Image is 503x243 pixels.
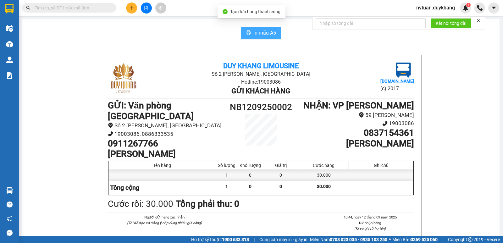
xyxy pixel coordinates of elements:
[108,63,139,94] img: logo.jpg
[436,20,466,27] span: Kết nối tổng đài
[389,238,391,241] span: ⚪️
[254,236,255,243] span: |
[263,169,299,181] div: 0
[6,72,13,79] img: solution-icon
[108,121,223,130] li: Số 2 [PERSON_NAME], [GEOGRAPHIC_DATA]
[110,163,214,168] div: Tên hàng
[7,216,13,222] span: notification
[299,128,414,138] h1: 0837154361
[191,236,249,243] span: Hỗ trợ kỹ thuật:
[108,149,223,159] h1: [PERSON_NAME]
[354,226,386,231] i: (Kí và ghi rõ họ tên)
[259,236,308,243] span: Cung cấp máy in - giấy in:
[26,6,30,10] span: search
[240,163,261,168] div: Khối lượng
[176,199,239,209] b: Tổng phải thu: 0
[279,184,282,189] span: 0
[108,131,113,136] span: phone
[7,202,13,207] span: question-circle
[222,237,249,242] strong: 1900 633 818
[467,3,469,7] span: 1
[488,3,499,14] button: caret-down
[223,100,299,114] h1: NB1209250002
[159,78,363,86] li: Hotline: 19003086
[431,18,471,28] button: Kết nối tổng đài
[411,4,460,12] span: nvtuan.duykhang
[225,184,228,189] span: 1
[223,9,228,14] span: check-circle
[442,236,443,243] span: |
[218,163,236,168] div: Số lượng
[310,236,387,243] span: Miền Nam
[253,29,276,37] span: In mẫu A5
[330,237,387,242] strong: 0708 023 035 - 0935 103 250
[249,184,251,189] span: 0
[127,221,202,225] i: (Tôi đã đọc và đồng ý nộp dung phiếu gửi hàng)
[392,236,438,243] span: Miền Bắc
[108,197,173,211] div: Cước rồi : 30.000
[223,62,299,70] b: Duy Khang Limousine
[5,4,14,14] img: logo-vxr
[303,100,414,111] b: NHẬN : VP [PERSON_NAME]
[6,41,13,47] img: warehouse-icon
[238,169,263,181] div: 0
[130,6,134,10] span: plus
[299,138,414,149] h1: [PERSON_NAME]
[155,3,166,14] button: aim
[299,111,414,119] li: 59 [PERSON_NAME]
[265,163,297,168] div: Giá trị
[108,138,223,149] h1: 0911267766
[382,121,388,126] span: phone
[110,184,139,191] span: Tổng cộng
[144,6,148,10] span: file-add
[108,100,194,121] b: GỬI : Văn phòng [GEOGRAPHIC_DATA]
[380,85,414,92] li: (c) 2017
[316,18,426,28] input: Nhập số tổng đài
[216,169,238,181] div: 1
[468,237,473,242] span: copyright
[6,25,13,32] img: warehouse-icon
[396,63,411,78] img: logo.jpg
[463,5,468,11] img: icon-new-feature
[159,70,363,78] li: Số 2 [PERSON_NAME], [GEOGRAPHIC_DATA]
[351,163,412,168] div: Ghi chú
[141,3,152,14] button: file-add
[35,4,109,11] input: Tìm tên, số ĐT hoặc mã đơn
[299,119,414,128] li: 19003086
[241,27,281,39] button: printerIn mẫu A5
[326,214,414,220] li: 10:44, ngày 12 tháng 09 năm 2025
[7,230,13,236] span: message
[476,18,481,23] span: close
[126,3,137,14] button: plus
[6,187,13,194] img: warehouse-icon
[108,123,113,128] span: environment
[491,5,497,11] span: caret-down
[246,30,251,36] span: printer
[158,6,163,10] span: aim
[230,9,280,14] span: Tạo đơn hàng thành công
[466,3,471,7] sup: 1
[6,57,13,63] img: warehouse-icon
[477,5,483,11] img: phone-icon
[326,220,414,226] li: NV nhận hàng
[299,169,349,181] div: 30.000
[359,112,364,118] span: environment
[120,214,208,220] li: Người gửi hàng xác nhận
[317,184,331,189] span: 30.000
[411,237,438,242] strong: 0369 525 060
[301,163,347,168] div: Cước hàng
[108,130,223,138] li: 19003086, 0886333535
[380,79,414,84] b: [DOMAIN_NAME]
[231,87,290,95] b: Gửi khách hàng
